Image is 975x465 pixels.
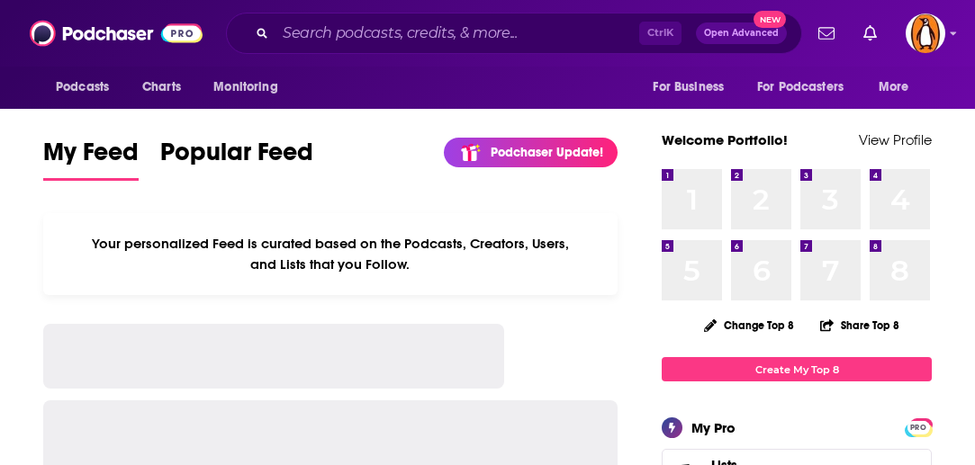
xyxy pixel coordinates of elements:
div: Your personalized Feed is curated based on the Podcasts, Creators, Users, and Lists that you Follow. [43,213,618,295]
button: open menu [640,70,746,104]
span: My Feed [43,137,139,178]
span: PRO [907,421,929,434]
button: open menu [866,70,932,104]
a: Welcome Portfolio! [662,131,788,148]
a: My Feed [43,137,139,181]
span: Monitoring [213,75,277,100]
button: Show profile menu [906,13,945,53]
div: My Pro [691,419,736,436]
button: Share Top 8 [819,308,900,343]
span: New [754,11,786,28]
a: Create My Top 8 [662,357,932,381]
button: Change Top 8 [693,314,805,336]
a: Show notifications dropdown [856,18,884,49]
span: Charts [142,75,181,100]
a: Popular Feed [160,137,313,181]
button: open menu [201,70,301,104]
input: Search podcasts, credits, & more... [275,19,639,48]
p: Podchaser Update! [491,145,603,160]
span: Logged in as penguin_portfolio [906,13,945,53]
a: PRO [907,420,929,434]
a: Charts [131,70,192,104]
img: Podchaser - Follow, Share and Rate Podcasts [30,16,203,50]
a: View Profile [859,131,932,148]
button: Open AdvancedNew [696,22,787,44]
span: For Business [653,75,724,100]
img: User Profile [906,13,945,53]
span: Open Advanced [704,29,779,38]
span: Ctrl K [639,22,682,45]
button: open menu [745,70,870,104]
a: Show notifications dropdown [811,18,842,49]
span: Podcasts [56,75,109,100]
div: Search podcasts, credits, & more... [226,13,802,54]
span: More [879,75,909,100]
span: For Podcasters [757,75,844,100]
span: Popular Feed [160,137,313,178]
button: open menu [43,70,132,104]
